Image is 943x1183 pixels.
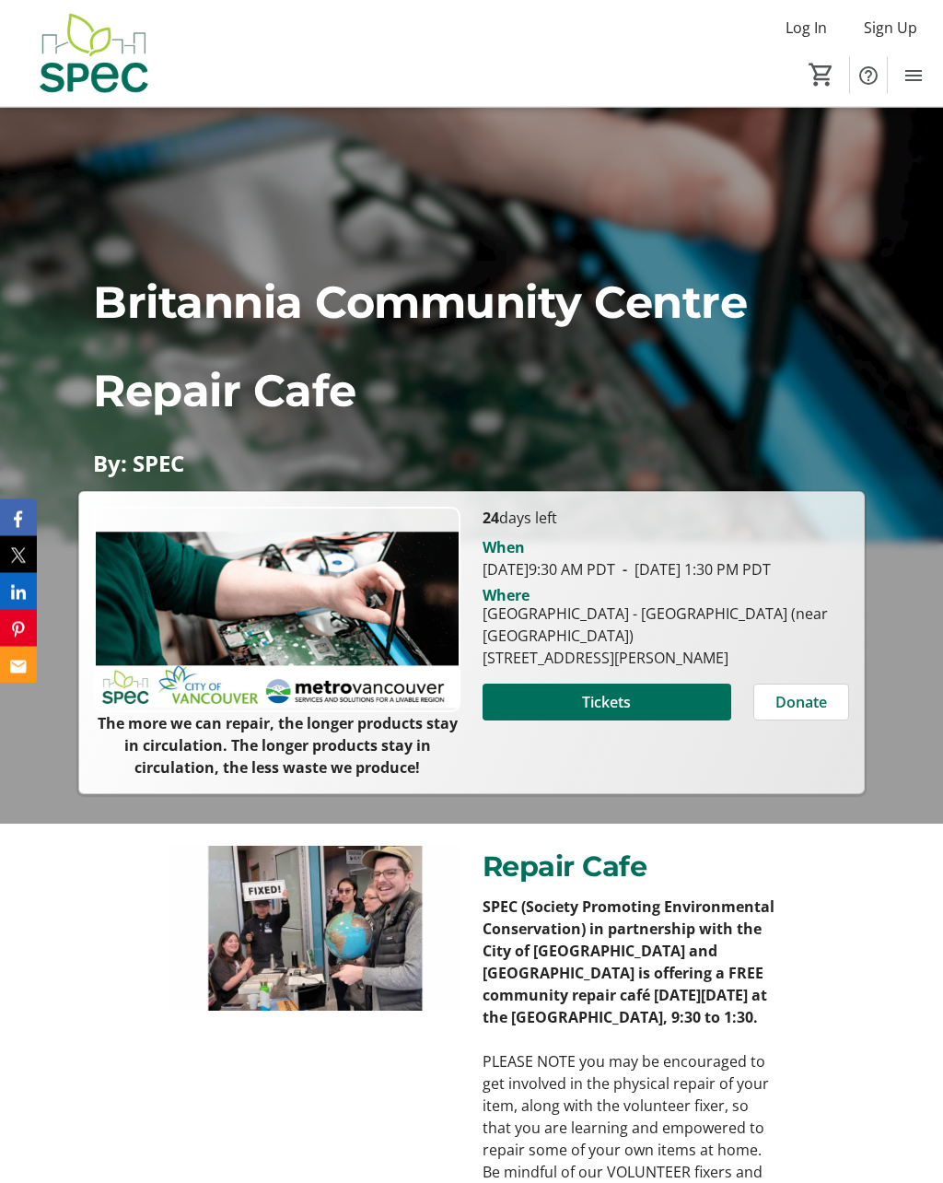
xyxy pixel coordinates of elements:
[483,685,731,721] button: Tickets
[483,648,849,670] div: [STREET_ADDRESS][PERSON_NAME]
[771,13,842,42] button: Log In
[753,685,849,721] button: Donate
[786,17,827,39] span: Log In
[483,897,774,1028] strong: SPEC (Society Promoting Environmental Conservation) in partnership with the City of [GEOGRAPHIC_D...
[483,509,499,529] span: 24
[169,847,460,1011] img: undefined
[615,560,634,580] span: -
[582,692,631,714] span: Tickets
[98,714,458,779] strong: The more we can repair, the longer products stay in circulation. The longer products stay in circ...
[11,7,175,100] img: SPEC's Logo
[850,57,887,94] button: Help
[93,276,747,418] sup: Britannia Community Centre Repair Cafe
[805,58,838,91] button: Cart
[615,560,771,580] span: [DATE] 1:30 PM PDT
[93,452,849,476] p: By: SPEC
[483,537,525,559] div: When
[94,508,460,714] img: Campaign CTA Media Photo
[483,847,774,889] p: Repair Cafe
[483,508,849,530] p: days left
[483,589,530,603] div: Where
[864,17,917,39] span: Sign Up
[849,13,932,42] button: Sign Up
[483,603,849,648] div: [GEOGRAPHIC_DATA] - [GEOGRAPHIC_DATA] (near [GEOGRAPHIC_DATA])
[775,692,827,714] span: Donate
[483,560,615,580] span: [DATE] 9:30 AM PDT
[895,57,932,94] button: Menu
